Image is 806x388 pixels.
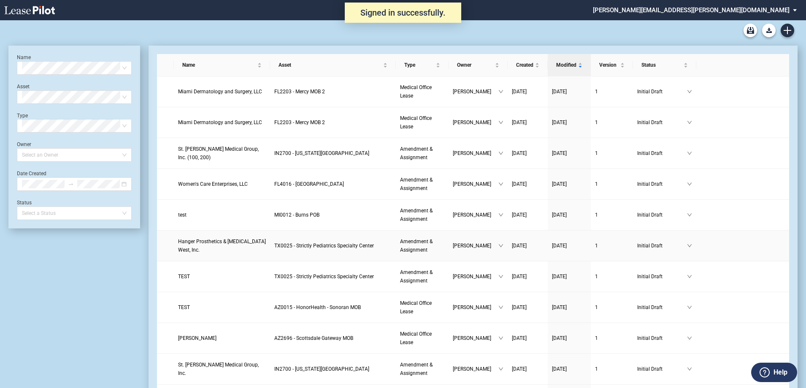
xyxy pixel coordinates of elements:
span: [PERSON_NAME] [453,272,498,281]
span: [PERSON_NAME] [453,87,498,96]
span: [DATE] [512,304,527,310]
a: Medical Office Lease [400,330,444,347]
span: Medical Office Lease [400,115,432,130]
span: TEST [178,274,190,279]
span: St. Vincent Medical Group, Inc. (100, 200) [178,146,259,160]
a: [DATE] [552,118,587,127]
a: FL4016 - [GEOGRAPHIC_DATA] [274,180,392,188]
a: 1 [595,272,629,281]
button: Download Blank Form [762,24,776,37]
span: TEST [178,304,190,310]
span: 1 [595,181,598,187]
span: Amendment & Assignment [400,269,433,284]
span: Modified [556,61,576,69]
a: [DATE] [552,303,587,312]
span: FL2203 - Mercy MOB 2 [274,119,325,125]
span: [DATE] [552,89,567,95]
span: [PERSON_NAME] [453,180,498,188]
span: Amendment & Assignment [400,362,433,376]
th: Created [508,54,548,76]
a: [DATE] [512,87,544,96]
span: 1 [595,212,598,218]
a: [DATE] [552,365,587,373]
a: FL2203 - Mercy MOB 2 [274,87,392,96]
span: [DATE] [512,181,527,187]
a: [DATE] [512,118,544,127]
span: down [687,151,692,156]
span: St. Vincent Medical Group, Inc. [178,362,259,376]
th: Status [633,54,696,76]
span: down [498,182,503,187]
a: [DATE] [552,272,587,281]
a: 1 [595,211,629,219]
a: Create new document [781,24,794,37]
span: 1 [595,304,598,310]
span: to [68,181,74,187]
a: Amendment & Assignment [400,206,444,223]
md-menu: Download Blank Form List [760,24,778,37]
th: Name [174,54,270,76]
a: [DATE] [512,149,544,157]
label: Help [774,367,787,378]
a: MI0012 - Burns POB [274,211,392,219]
span: down [687,336,692,341]
span: Initial Draft [637,180,687,188]
span: Medical Office Lease [400,300,432,315]
a: 1 [595,303,629,312]
a: 1 [595,87,629,96]
a: 1 [595,118,629,127]
span: [PERSON_NAME] [453,365,498,373]
a: Amendment & Assignment [400,237,444,254]
span: down [498,151,503,156]
span: AZ0015 - HonorHealth - Sonoran MOB [274,304,361,310]
a: [DATE] [552,334,587,342]
span: Amendment & Assignment [400,146,433,160]
span: Type [404,61,434,69]
label: Status [17,200,32,206]
span: [DATE] [512,89,527,95]
span: Owner [457,61,493,69]
span: 1 [595,150,598,156]
a: AZ0015 - HonorHealth - Sonoran MOB [274,303,392,312]
span: Medical Office Lease [400,331,432,345]
span: Asset [279,61,381,69]
span: 1 [595,89,598,95]
span: TX0025 - Strictly Pediatrics Specialty Center [274,243,374,249]
a: [DATE] [552,87,587,96]
span: 1 [595,335,598,341]
span: [PERSON_NAME] [453,241,498,250]
a: FL2203 - Mercy MOB 2 [274,118,392,127]
a: Miami Dermatology and Surgery, LLC [178,87,266,96]
th: Owner [449,54,508,76]
a: Amendment & Assignment [400,268,444,285]
a: [DATE] [512,272,544,281]
span: down [498,366,503,372]
a: [DATE] [512,241,544,250]
span: swap-right [68,181,74,187]
span: [DATE] [552,274,567,279]
span: FL2203 - Mercy MOB 2 [274,89,325,95]
a: 1 [595,149,629,157]
a: Archive [744,24,757,37]
span: 1 [595,119,598,125]
span: FL4016 - Bayfront Medical Plaza [274,181,344,187]
a: Hanger Prosthetics & [MEDICAL_DATA] West, Inc. [178,237,266,254]
span: [DATE] [512,335,527,341]
span: 1 [595,366,598,372]
span: [DATE] [512,212,527,218]
span: Medical Office Lease [400,84,432,99]
span: down [498,336,503,341]
a: Medical Office Lease [400,299,444,316]
span: down [687,182,692,187]
span: Miami Dermatology and Surgery, LLC [178,89,262,95]
span: Amendment & Assignment [400,208,433,222]
a: St. [PERSON_NAME] Medical Group, Inc. (100, 200) [178,145,266,162]
span: [DATE] [512,119,527,125]
span: [DATE] [552,212,567,218]
div: Signed in successfully. [345,3,461,23]
a: TX0025 - Strictly Pediatrics Specialty Center [274,241,392,250]
span: [PERSON_NAME] [453,149,498,157]
span: down [498,89,503,94]
span: Initial Draft [637,241,687,250]
span: down [687,243,692,248]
